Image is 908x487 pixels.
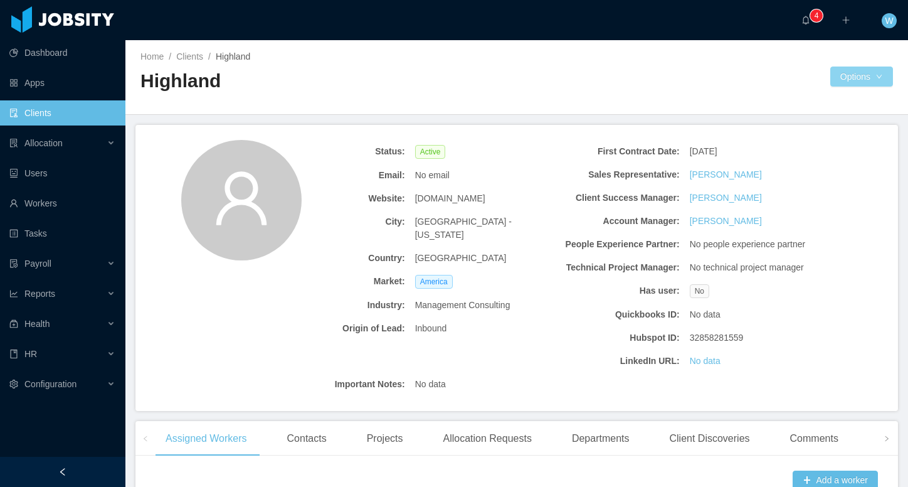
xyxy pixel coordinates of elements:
a: [PERSON_NAME] [690,215,762,228]
div: [DATE] [685,140,822,163]
span: Reports [24,289,55,299]
i: icon: file-protect [9,259,18,268]
b: Origin of Lead: [278,322,405,335]
span: No data [415,378,446,391]
b: People Experience Partner: [552,238,680,251]
i: icon: setting [9,380,18,388]
i: icon: right [884,436,890,442]
span: Highland [216,51,250,62]
a: [PERSON_NAME] [690,168,762,181]
div: Client Discoveries [659,421,759,456]
div: Projects [357,421,413,456]
a: icon: profileTasks [9,221,115,246]
a: icon: robotUsers [9,161,115,186]
b: Email: [278,169,405,182]
a: Home [140,51,164,62]
b: Technical Project Manager: [552,261,680,274]
span: America [415,275,453,289]
p: 4 [815,9,819,22]
b: Has user: [552,284,680,297]
span: W [885,13,893,28]
span: [GEOGRAPHIC_DATA] [415,252,507,265]
span: Inbound [415,322,447,335]
span: Health [24,319,50,329]
b: Account Manager: [552,215,680,228]
h2: Highland [140,68,517,94]
b: Sales Representative: [552,168,680,181]
b: LinkedIn URL: [552,355,680,368]
b: Industry: [278,299,405,312]
span: Active [415,145,446,159]
a: Clients [176,51,203,62]
b: Client Success Manager: [552,191,680,205]
sup: 4 [810,9,823,22]
a: icon: appstoreApps [9,70,115,95]
span: 32858281559 [690,331,744,345]
button: Optionsicon: down [830,67,893,87]
i: icon: user [211,168,272,228]
b: City: [278,215,405,228]
i: icon: plus [842,16,850,24]
span: Allocation [24,138,63,148]
div: Contacts [277,421,337,456]
i: icon: bell [801,16,810,24]
i: icon: line-chart [9,289,18,298]
div: No people experience partner [685,233,822,256]
div: No technical project manager [685,256,822,279]
span: / [169,51,171,62]
div: Allocation Requests [433,421,541,456]
b: Important Notes: [278,378,405,391]
span: Configuration [24,379,77,389]
span: Management Consulting [415,299,510,312]
b: Status: [278,145,405,158]
i: icon: medicine-box [9,319,18,328]
span: No [690,284,709,298]
div: Assigned Workers [156,421,257,456]
b: Hubspot ID: [552,331,680,345]
b: Website: [278,192,405,205]
span: [DOMAIN_NAME] [415,192,485,205]
span: / [208,51,211,62]
a: icon: auditClients [9,100,115,126]
div: Departments [562,421,640,456]
span: [GEOGRAPHIC_DATA] - [US_STATE] [415,215,542,242]
i: icon: left [142,436,149,442]
i: icon: book [9,350,18,358]
span: No email [415,169,450,182]
span: Payroll [24,259,51,269]
b: First Contract Date: [552,145,680,158]
i: icon: solution [9,139,18,147]
a: icon: userWorkers [9,191,115,216]
div: Comments [780,421,848,456]
a: icon: pie-chartDashboard [9,40,115,65]
span: HR [24,349,37,359]
b: Country: [278,252,405,265]
a: No data [690,355,721,368]
span: No data [690,308,721,321]
b: Quickbooks ID: [552,308,680,321]
a: [PERSON_NAME] [690,191,762,205]
b: Market: [278,275,405,288]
